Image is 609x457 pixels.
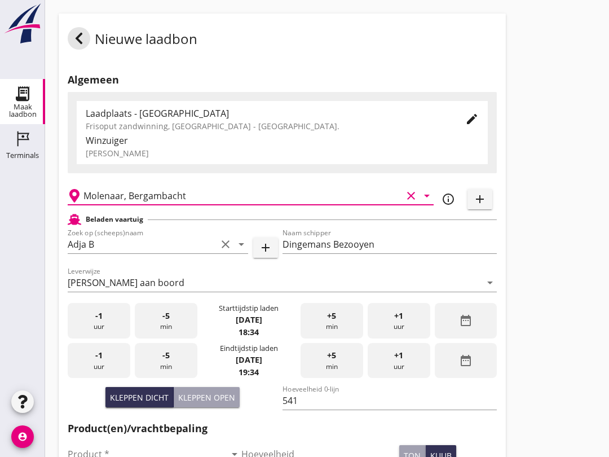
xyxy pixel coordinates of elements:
div: uur [368,303,430,339]
i: date_range [459,314,473,327]
input: Hoeveelheid 0-lijn [283,392,497,410]
div: [PERSON_NAME] [86,147,479,159]
i: account_circle [11,425,34,448]
span: -5 [162,349,170,362]
input: Zoek op (scheeps)naam [68,235,217,253]
div: Terminals [6,152,39,159]
h2: Product(en)/vrachtbepaling [68,421,497,436]
div: Winzuiger [86,134,479,147]
span: +5 [327,310,336,322]
strong: 19:34 [239,367,259,377]
div: Laadplaats - [GEOGRAPHIC_DATA] [86,107,447,120]
span: -1 [95,310,103,322]
div: Kleppen open [178,392,235,403]
input: Naam schipper [283,235,497,253]
div: uur [68,343,130,379]
i: clear [404,189,418,203]
div: uur [68,303,130,339]
div: uur [368,343,430,379]
div: Frisoput zandwinning, [GEOGRAPHIC_DATA] - [GEOGRAPHIC_DATA]. [86,120,447,132]
strong: [DATE] [236,314,262,325]
h2: Beladen vaartuig [86,214,143,225]
div: min [135,343,197,379]
div: min [301,343,363,379]
input: Losplaats [83,187,402,205]
div: Kleppen dicht [110,392,169,403]
span: +1 [394,349,403,362]
span: -5 [162,310,170,322]
i: arrow_drop_down [235,238,248,251]
button: Kleppen dicht [105,387,174,407]
span: -1 [95,349,103,362]
i: info_outline [442,192,455,206]
i: date_range [459,354,473,367]
div: min [135,303,197,339]
h2: Algemeen [68,72,497,87]
img: logo-small.a267ee39.svg [2,3,43,45]
i: add [473,192,487,206]
button: Kleppen open [174,387,240,407]
span: +1 [394,310,403,322]
strong: 18:34 [239,327,259,337]
div: Nieuwe laadbon [68,27,197,54]
i: arrow_drop_down [420,189,434,203]
i: arrow_drop_down [483,276,497,289]
i: clear [219,238,232,251]
div: min [301,303,363,339]
i: edit [465,112,479,126]
div: [PERSON_NAME] aan boord [68,278,184,288]
div: Eindtijdstip laden [220,343,278,354]
span: +5 [327,349,336,362]
strong: [DATE] [236,354,262,365]
div: Starttijdstip laden [219,303,279,314]
i: add [259,241,272,254]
